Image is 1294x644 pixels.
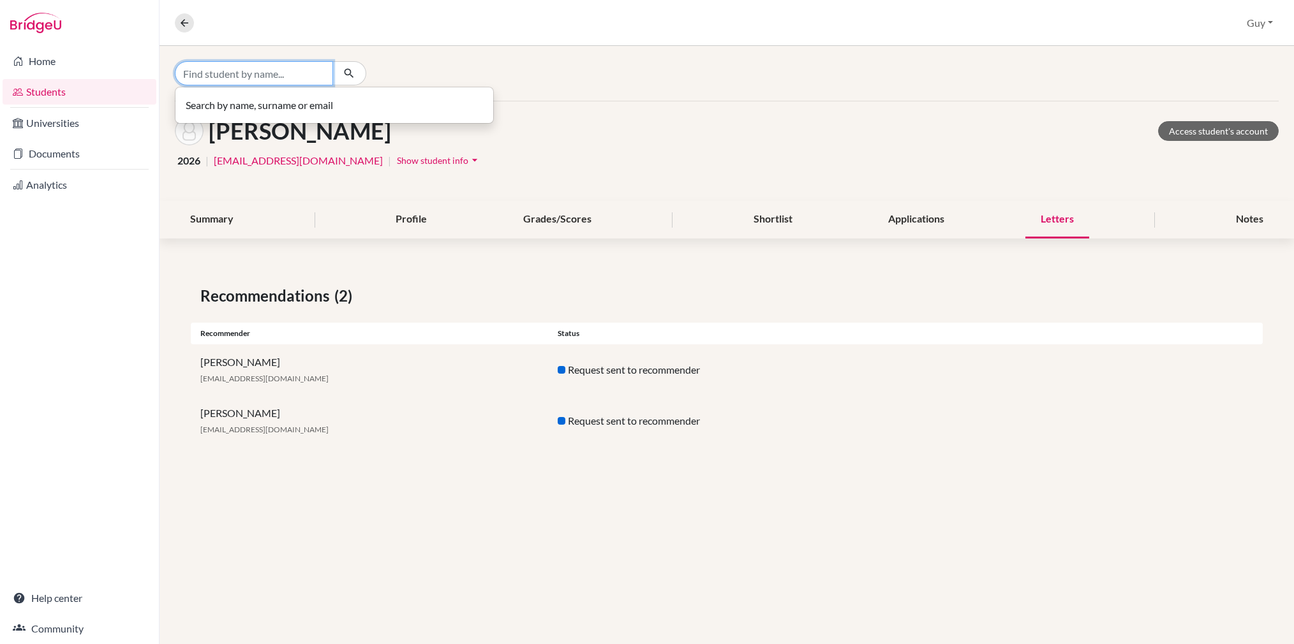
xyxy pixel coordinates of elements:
div: Applications [873,201,960,238]
img: Bridge-U [10,13,61,33]
a: Analytics [3,172,156,198]
p: Search by name, surname or email [186,98,483,113]
span: Recommendations [200,284,334,307]
button: Guy [1241,11,1279,35]
a: Universities [3,110,156,136]
span: | [388,153,391,168]
div: Summary [175,201,249,238]
a: Documents [3,141,156,166]
a: Community [3,616,156,641]
div: [PERSON_NAME] [191,355,548,385]
span: (2) [334,284,357,307]
input: Find student by name... [175,61,333,85]
span: [EMAIL_ADDRESS][DOMAIN_NAME] [200,374,329,383]
div: Status [548,328,905,339]
div: Recommender [191,328,548,339]
img: Luca Orlandi's avatar [175,117,204,145]
span: 2026 [177,153,200,168]
button: Show student infoarrow_drop_down [396,150,482,170]
a: Students [3,79,156,105]
div: Grades/Scores [508,201,607,238]
a: Help center [3,585,156,611]
div: Request sent to recommender [548,413,905,428]
h1: [PERSON_NAME] [209,117,391,145]
i: arrow_drop_down [468,154,481,166]
div: [PERSON_NAME] [191,406,548,436]
div: Shortlist [738,201,808,238]
span: | [205,153,209,168]
div: Request sent to recommender [548,362,905,377]
a: [EMAIL_ADDRESS][DOMAIN_NAME] [214,153,383,168]
span: Show student info [397,155,468,166]
div: Notes [1221,201,1279,238]
div: Letters [1025,201,1089,238]
span: [EMAIL_ADDRESS][DOMAIN_NAME] [200,425,329,434]
a: Access student's account [1158,121,1279,141]
a: Home [3,48,156,74]
div: Profile [380,201,442,238]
